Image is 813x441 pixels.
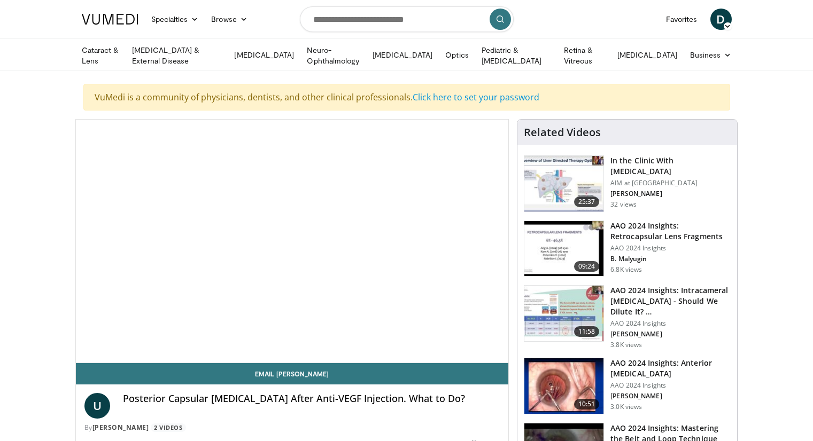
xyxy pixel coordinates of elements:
[524,358,731,414] a: 10:51 AAO 2024 Insights: Anterior [MEDICAL_DATA] AAO 2024 Insights [PERSON_NAME] 3.0K views
[710,9,732,30] a: D
[610,392,731,400] p: [PERSON_NAME]
[76,120,509,363] video-js: Video Player
[610,265,642,274] p: 6.8K views
[92,423,149,432] a: [PERSON_NAME]
[611,44,684,66] a: [MEDICAL_DATA]
[558,45,611,66] a: Retina & Vitreous
[610,179,731,187] p: AIM at [GEOGRAPHIC_DATA]
[610,341,642,349] p: 3.8K views
[76,363,509,384] a: Email [PERSON_NAME]
[524,126,601,139] h4: Related Videos
[574,399,600,409] span: 10:51
[684,44,738,66] a: Business
[84,393,110,419] a: U
[610,155,731,177] h3: In the Clinic With [MEDICAL_DATA]
[610,381,731,390] p: AAO 2024 Insights
[145,9,205,30] a: Specialties
[610,244,731,253] p: AAO 2024 Insights
[413,91,539,103] a: Click here to set your password
[300,6,514,32] input: Search topics, interventions
[524,155,731,212] a: 25:37 In the Clinic With [MEDICAL_DATA] AIM at [GEOGRAPHIC_DATA] [PERSON_NAME] 32 views
[610,190,731,198] p: [PERSON_NAME]
[300,45,366,66] a: Neuro-Ophthalmology
[610,200,637,209] p: 32 views
[83,84,730,111] div: VuMedi is a community of physicians, dentists, and other clinical professionals.
[75,45,126,66] a: Cataract & Lens
[574,261,600,272] span: 09:24
[475,45,558,66] a: Pediatric & [MEDICAL_DATA]
[439,44,475,66] a: Optics
[524,156,603,211] img: 79b7ca61-ab04-43f8-89ee-10b6a48a0462.150x105_q85_crop-smart_upscale.jpg
[610,255,731,263] p: B. Malyugin
[228,44,300,66] a: [MEDICAL_DATA]
[574,326,600,337] span: 11:58
[660,9,704,30] a: Favorites
[205,9,254,30] a: Browse
[151,423,186,432] a: 2 Videos
[126,45,228,66] a: [MEDICAL_DATA] & External Disease
[524,358,603,414] img: fd942f01-32bb-45af-b226-b96b538a46e6.150x105_q85_crop-smart_upscale.jpg
[524,220,731,277] a: 09:24 AAO 2024 Insights: Retrocapsular Lens Fragments AAO 2024 Insights B. Malyugin 6.8K views
[84,423,500,432] div: By
[366,44,439,66] a: [MEDICAL_DATA]
[524,285,731,349] a: 11:58 AAO 2024 Insights: Intracameral [MEDICAL_DATA] - Should We Dilute It? … AAO 2024 Insights [...
[610,403,642,411] p: 3.0K views
[524,286,603,341] img: de733f49-b136-4bdc-9e00-4021288efeb7.150x105_q85_crop-smart_upscale.jpg
[524,221,603,277] img: 01f52a5c-6a53-4eb2-8a1d-dad0d168ea80.150x105_q85_crop-smart_upscale.jpg
[82,14,138,25] img: VuMedi Logo
[574,196,600,207] span: 25:37
[610,358,731,379] h3: AAO 2024 Insights: Anterior [MEDICAL_DATA]
[610,285,731,317] h3: AAO 2024 Insights: Intracameral [MEDICAL_DATA] - Should We Dilute It? …
[610,319,731,328] p: AAO 2024 Insights
[123,393,500,405] h4: Posterior Capsular [MEDICAL_DATA] After Anti-VEGF Injection. What to Do?
[610,220,731,242] h3: AAO 2024 Insights: Retrocapsular Lens Fragments
[610,330,731,338] p: [PERSON_NAME]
